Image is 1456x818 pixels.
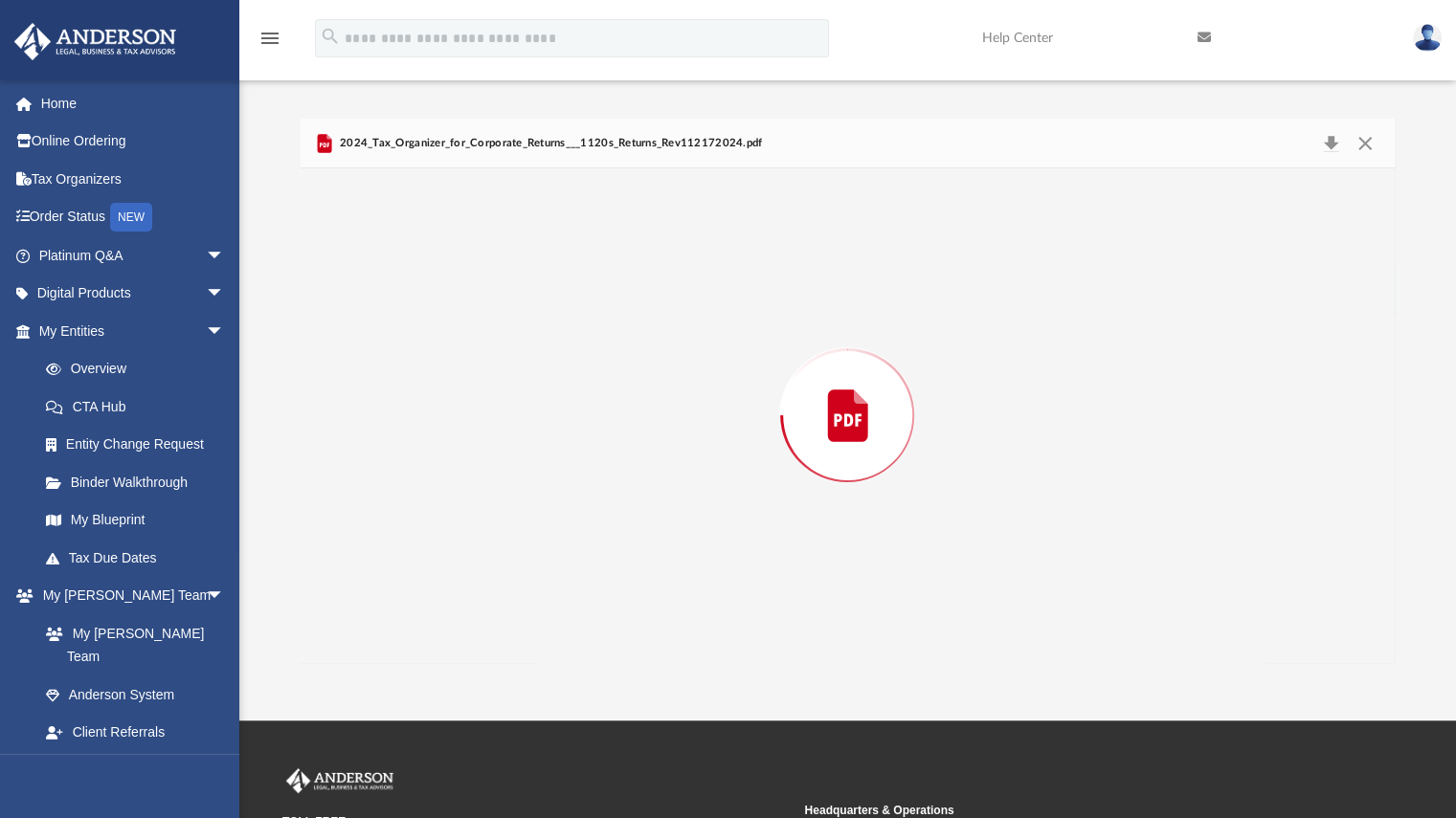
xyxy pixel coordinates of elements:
span: arrow_drop_down [206,236,244,276]
img: Anderson Advisors Platinum Portal [282,768,397,793]
a: Home [13,84,254,122]
span: arrow_drop_down [206,577,244,616]
a: Digital Productsarrow_drop_down [13,275,254,313]
a: Binder Walkthrough [27,463,254,501]
a: Overview [27,350,254,388]
div: NEW [110,203,152,232]
img: User Pic [1413,24,1442,52]
a: My Documentsarrow_drop_down [13,751,244,789]
a: My [PERSON_NAME] Teamarrow_drop_down [13,577,244,615]
a: My [PERSON_NAME] Team [27,614,235,675]
span: arrow_drop_down [206,312,244,351]
span: arrow_drop_down [206,751,244,790]
a: Platinum Q&Aarrow_drop_down [13,236,254,275]
span: arrow_drop_down [206,275,244,314]
button: Close [1348,130,1382,157]
span: 2024_Tax_Organizer_for_Corporate_Returns___1120s_Returns_Rev112172024.pdf [336,135,763,152]
a: menu [258,36,281,50]
a: My Entitiesarrow_drop_down [13,312,254,350]
a: Order StatusNEW [13,198,254,237]
a: Anderson System [27,675,244,714]
a: My Blueprint [27,501,244,540]
a: Online Ordering [13,122,254,161]
a: Client Referrals [27,714,244,752]
img: Anderson Advisors Platinum Portal [9,23,182,60]
a: Entity Change Request [27,426,254,464]
div: Preview [301,119,1396,663]
button: Download [1314,130,1349,157]
i: menu [258,27,281,50]
a: CTA Hub [27,387,254,426]
a: Tax Organizers [13,160,254,198]
a: Tax Due Dates [27,539,254,577]
i: search [320,26,341,47]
